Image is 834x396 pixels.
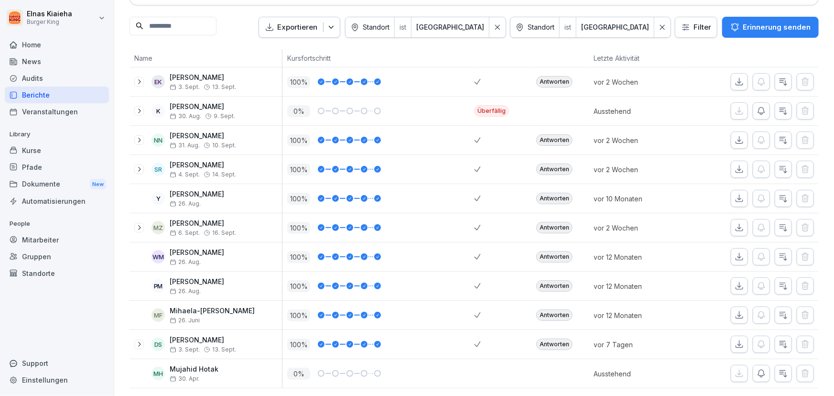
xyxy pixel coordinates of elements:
[170,346,200,353] span: 3. Sept.
[152,163,165,176] div: SR
[170,74,236,82] p: [PERSON_NAME]
[287,368,310,380] p: 0 %
[287,53,469,63] p: Kursfortschritt
[170,103,235,111] p: [PERSON_NAME]
[170,230,200,236] span: 6. Sept.
[277,22,317,33] p: Exportieren
[5,231,109,248] a: Mitarbeiter
[5,53,109,70] a: News
[581,22,649,32] div: [GEOGRAPHIC_DATA]
[594,340,684,350] p: vor 7 Tagen
[287,164,310,176] p: 100 %
[5,159,109,176] a: Pfade
[287,76,310,88] p: 100 %
[287,105,310,117] p: 0 %
[536,134,573,146] div: Antworten
[594,252,684,262] p: vor 12 Monaten
[395,17,411,38] div: ist
[536,309,573,321] div: Antworten
[170,317,200,324] span: 26. Juni
[536,164,573,175] div: Antworten
[5,355,109,372] div: Support
[212,84,236,90] span: 13. Sept.
[536,193,573,204] div: Antworten
[474,105,509,117] div: Überfällig
[287,309,310,321] p: 100 %
[170,365,218,374] p: Mujahid Hotak
[594,135,684,145] p: vor 2 Wochen
[170,113,201,120] span: 30. Aug.
[5,265,109,282] a: Standorte
[212,171,236,178] span: 14. Sept.
[594,77,684,87] p: vor 2 Wochen
[594,223,684,233] p: vor 2 Wochen
[152,104,165,118] div: K
[170,84,200,90] span: 3. Sept.
[27,19,72,25] p: Burger King
[5,87,109,103] a: Berichte
[5,103,109,120] a: Veranstaltungen
[536,222,573,233] div: Antworten
[214,113,235,120] span: 9. Sept.
[27,10,72,18] p: Elnas Kiaieha
[152,338,165,351] div: DS
[170,161,236,169] p: [PERSON_NAME]
[536,280,573,292] div: Antworten
[536,76,573,88] div: Antworten
[681,22,711,32] div: Filter
[5,142,109,159] div: Kurse
[212,142,236,149] span: 10. Sept.
[5,176,109,193] a: DokumenteNew
[259,17,340,38] button: Exportieren
[152,133,165,147] div: NN
[287,280,310,292] p: 100 %
[170,288,201,295] span: 26. Aug.
[5,248,109,265] a: Gruppen
[212,230,236,236] span: 16. Sept.
[5,372,109,388] a: Einstellungen
[152,308,165,322] div: MF
[170,142,200,149] span: 31. Aug.
[170,132,236,140] p: [PERSON_NAME]
[594,165,684,175] p: vor 2 Wochen
[170,375,199,382] span: 30. Apr.
[170,190,224,198] p: [PERSON_NAME]
[5,36,109,53] a: Home
[152,250,165,264] div: WM
[170,259,201,265] span: 26. Aug.
[5,193,109,209] div: Automatisierungen
[152,279,165,293] div: PM
[675,17,717,38] button: Filter
[594,106,684,116] p: Ausstehend
[170,336,236,344] p: [PERSON_NAME]
[152,75,165,88] div: EK
[90,179,106,190] div: New
[287,193,310,205] p: 100 %
[287,339,310,351] p: 100 %
[170,200,201,207] span: 26. Aug.
[5,70,109,87] div: Audits
[594,369,684,379] p: Ausstehend
[170,307,255,315] p: Mihaela-[PERSON_NAME]
[287,134,310,146] p: 100 %
[152,221,165,234] div: MZ
[5,216,109,231] p: People
[152,192,165,205] div: Y
[722,17,819,38] button: Erinnerung senden
[152,367,165,380] div: MH
[536,251,573,263] div: Antworten
[287,222,310,234] p: 100 %
[170,249,224,257] p: [PERSON_NAME]
[594,194,684,204] p: vor 10 Monaten
[416,22,484,32] div: [GEOGRAPHIC_DATA]
[536,339,573,350] div: Antworten
[560,17,576,38] div: ist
